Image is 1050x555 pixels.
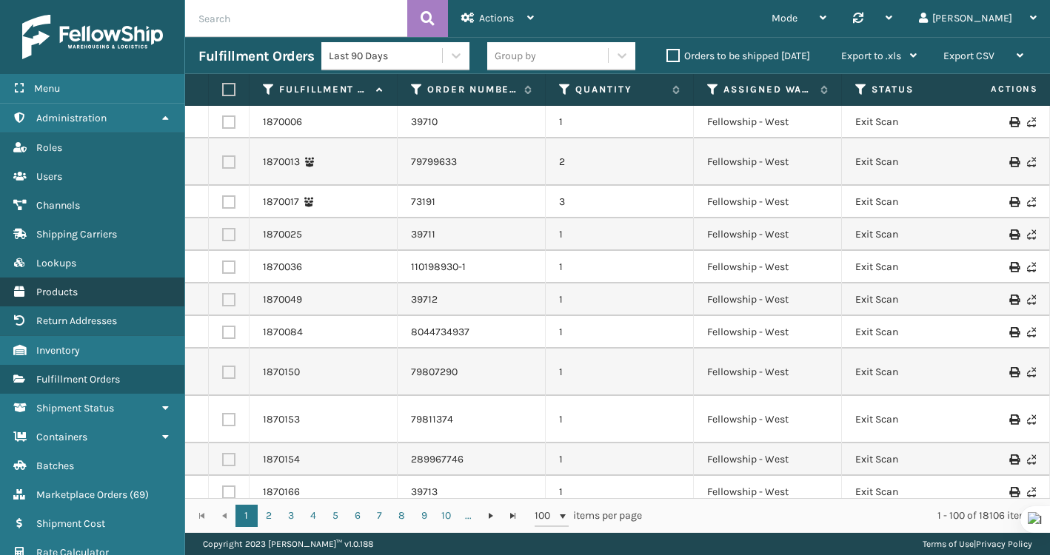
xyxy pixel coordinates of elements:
td: Exit Scan [842,283,990,316]
a: 1870036 [263,260,302,275]
span: Shipping Carriers [36,228,117,240]
a: 1 [235,505,258,527]
a: ... [458,505,480,527]
td: Exit Scan [842,218,990,251]
label: Fulfillment Order Id [279,83,369,96]
a: 1870013 [263,155,300,169]
span: Lookups [36,257,76,269]
a: 1870017 [263,195,299,209]
a: Privacy Policy [976,539,1032,549]
i: Print Label [1009,367,1018,377]
a: 6 [347,505,369,527]
i: Never Shipped [1027,487,1036,497]
p: Copyright 2023 [PERSON_NAME]™ v 1.0.188 [203,533,373,555]
a: 8044734937 [411,325,469,340]
span: Actions [944,77,1047,101]
span: Export to .xls [841,50,901,62]
label: Status [872,83,961,96]
td: 1 [546,251,694,283]
i: Never Shipped [1027,327,1036,337]
span: Actions [479,12,514,24]
span: Administration [36,112,107,124]
i: Print Label [1009,414,1018,425]
i: Never Shipped [1027,367,1036,377]
div: 1 - 100 of 18106 items [663,508,1034,523]
a: 1870025 [263,227,302,242]
i: Never Shipped [1027,414,1036,425]
span: Go to the last page [507,510,519,522]
td: Fellowship - West [694,443,842,476]
a: 1870006 [263,115,302,129]
a: 73191 [411,195,435,209]
a: 1870166 [263,485,300,499]
span: Roles [36,141,62,154]
td: Fellowship - West [694,251,842,283]
td: Exit Scan [842,476,990,508]
a: 1870153 [263,412,300,427]
td: 1 [546,396,694,443]
td: Fellowship - West [694,283,842,316]
a: 79811374 [411,412,453,427]
a: 39713 [411,485,438,499]
td: Exit Scan [842,106,990,138]
a: 8 [391,505,413,527]
td: Exit Scan [842,251,990,283]
i: Never Shipped [1027,197,1036,207]
td: 2 [546,138,694,186]
i: Never Shipped [1027,157,1036,167]
i: Print Label [1009,229,1018,240]
td: 1 [546,283,694,316]
span: items per page [535,505,643,527]
a: 10 [435,505,458,527]
i: Never Shipped [1027,229,1036,240]
a: 2 [258,505,280,527]
span: Go to the next page [485,510,497,522]
i: Print Label [1009,262,1018,272]
span: Export CSV [943,50,994,62]
td: 1 [546,349,694,396]
td: Fellowship - West [694,218,842,251]
td: 3 [546,186,694,218]
i: Never Shipped [1027,295,1036,305]
span: Shipment Status [36,402,114,414]
a: Terms of Use [923,539,974,549]
a: 1870150 [263,365,300,380]
div: Last 90 Days [329,48,444,64]
td: 1 [546,443,694,476]
td: Exit Scan [842,138,990,186]
label: Order Number [427,83,517,96]
a: 39712 [411,292,438,307]
a: Go to the next page [480,505,502,527]
span: Batches [36,460,74,472]
td: Fellowship - West [694,396,842,443]
a: 3 [280,505,302,527]
i: Never Shipped [1027,117,1036,127]
td: 1 [546,316,694,349]
i: Print Label [1009,454,1018,465]
span: ( 69 ) [130,488,149,501]
span: 100 [535,508,557,523]
td: Exit Scan [842,443,990,476]
i: Print Label [1009,197,1018,207]
span: Users [36,170,62,183]
td: Fellowship - West [694,106,842,138]
span: Menu [34,82,60,95]
i: Never Shipped [1027,262,1036,272]
a: Go to the last page [502,505,524,527]
a: 110198930-1 [411,260,466,275]
a: 7 [369,505,391,527]
i: Print Label [1009,487,1018,497]
a: 1870154 [263,452,300,467]
i: Never Shipped [1027,454,1036,465]
i: Print Label [1009,157,1018,167]
span: Channels [36,199,80,212]
a: 9 [413,505,435,527]
label: Assigned Warehouse [723,83,813,96]
span: Return Addresses [36,314,117,327]
span: Shipment Cost [36,517,105,530]
td: 1 [546,476,694,508]
span: Containers [36,431,87,443]
div: | [923,533,1032,555]
span: Inventory [36,344,80,357]
a: 289967746 [411,452,464,467]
